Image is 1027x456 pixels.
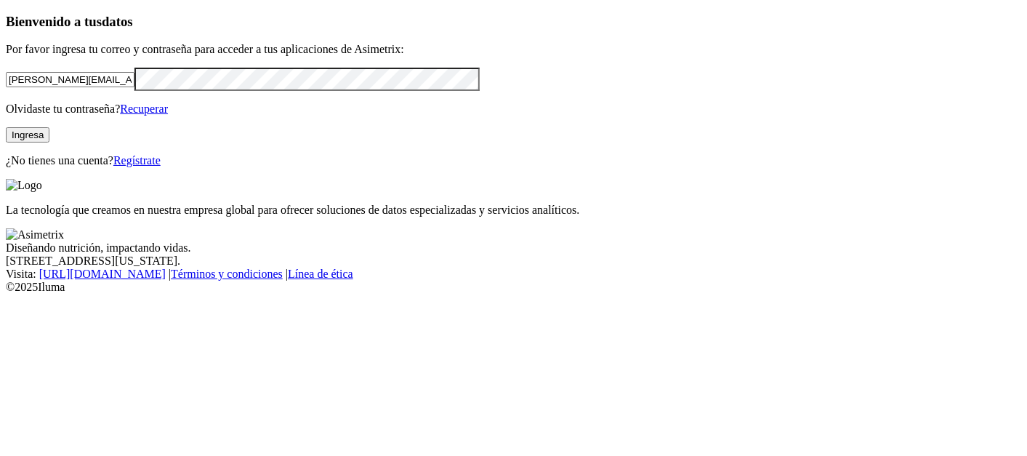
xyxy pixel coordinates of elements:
[6,228,64,241] img: Asimetrix
[113,154,161,167] a: Regístrate
[6,268,1021,281] div: Visita : | |
[6,103,1021,116] p: Olvidaste tu contraseña?
[102,14,133,29] span: datos
[6,127,49,143] button: Ingresa
[171,268,283,280] a: Términos y condiciones
[6,14,1021,30] h3: Bienvenido a tus
[39,268,166,280] a: [URL][DOMAIN_NAME]
[6,179,42,192] img: Logo
[6,72,134,87] input: Tu correo
[6,43,1021,56] p: Por favor ingresa tu correo y contraseña para acceder a tus aplicaciones de Asimetrix:
[6,154,1021,167] p: ¿No tienes una cuenta?
[6,241,1021,255] div: Diseñando nutrición, impactando vidas.
[6,255,1021,268] div: [STREET_ADDRESS][US_STATE].
[120,103,168,115] a: Recuperar
[288,268,353,280] a: Línea de ética
[6,204,1021,217] p: La tecnología que creamos en nuestra empresa global para ofrecer soluciones de datos especializad...
[6,281,1021,294] div: © 2025 Iluma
